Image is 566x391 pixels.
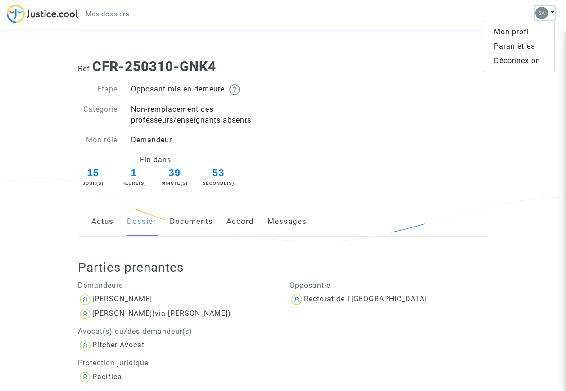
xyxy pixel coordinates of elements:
[202,165,235,181] span: 53
[77,165,109,181] span: 15
[127,207,156,236] a: Dossier
[121,180,147,186] div: Heure(s)
[483,54,554,68] a: Déconnexion
[483,25,554,39] a: Mon profil
[78,307,92,321] img: icon-user.svg
[92,373,122,381] div: Pacifica
[121,165,147,181] span: 1
[124,135,283,145] div: Demandeur
[158,165,191,181] span: 39
[78,326,276,337] p: Avocat(s) du/des demandeur(s)
[71,84,124,95] div: Etape
[483,39,554,54] a: Paramètres
[71,135,124,145] div: Mon rôle
[290,280,488,291] p: Opposant·e
[158,180,191,186] div: Minute(s)
[78,370,92,384] img: icon-user.svg
[304,295,427,303] div: Rectorat de l'[GEOGRAPHIC_DATA]
[92,59,216,74] b: CFR-250310-GNK4
[152,309,231,318] span: (via [PERSON_NAME])
[78,259,495,275] h2: Parties prenantes
[7,5,78,23] img: jc-logo.svg
[124,104,283,126] div: Non-remplacement des professeurs/enseignants absents
[71,104,124,126] div: Catégorie
[92,341,145,349] div: Pitcher Avocat
[77,180,109,186] div: Jour(s)
[124,84,283,95] div: Opposant mis en demeure
[92,309,152,318] div: [PERSON_NAME]
[86,10,129,18] span: Mes dossiers
[229,84,240,95] img: help.svg
[226,207,254,236] a: Accord
[290,292,304,307] img: icon-user.svg
[78,292,92,307] img: icon-user.svg
[202,180,235,186] div: Seconde(s)
[78,7,136,21] a: Mes dossiers
[91,207,113,236] a: Actus
[92,295,152,303] div: [PERSON_NAME]
[78,64,92,73] span: Ref.
[78,338,92,353] img: icon-user.svg
[267,207,307,236] a: Messages
[170,207,213,236] a: Documents
[78,357,276,368] p: Protection juridique
[71,155,240,165] div: Fin dans
[78,280,276,291] p: Demandeurs
[535,7,548,19] img: 5f322c342941cb2d712c79ae36a84e08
